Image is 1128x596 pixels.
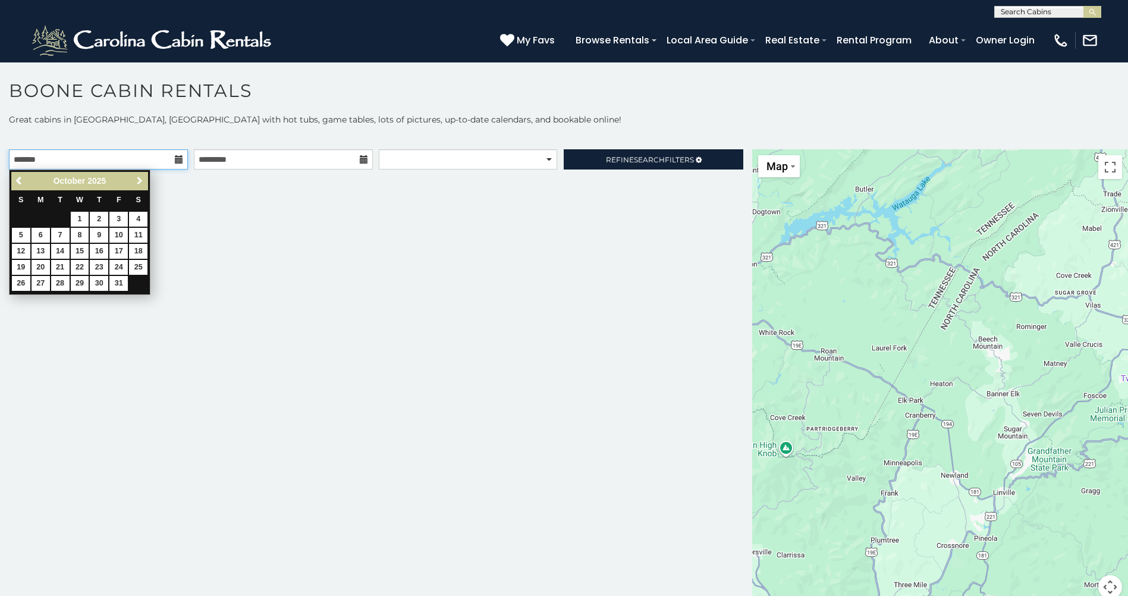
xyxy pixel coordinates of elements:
a: 15 [71,244,89,259]
a: 11 [129,228,147,243]
a: Local Area Guide [661,30,754,51]
span: Friday [117,196,121,204]
a: Rental Program [831,30,918,51]
span: Wednesday [76,196,83,204]
a: 1 [71,212,89,227]
a: 5 [12,228,30,243]
span: Thursday [97,196,102,204]
a: 2 [90,212,108,227]
span: Next [135,176,144,186]
button: Toggle fullscreen view [1098,155,1122,179]
span: Monday [37,196,44,204]
a: 28 [51,276,70,291]
a: 10 [109,228,128,243]
span: 2025 [87,176,106,186]
span: Refine Filters [606,155,694,164]
span: Sunday [18,196,23,204]
a: 7 [51,228,70,243]
img: White-1-2.png [30,23,276,58]
a: 18 [129,244,147,259]
a: 19 [12,260,30,275]
a: 23 [90,260,108,275]
span: October [54,176,86,186]
a: 16 [90,244,108,259]
a: 8 [71,228,89,243]
a: 4 [129,212,147,227]
a: 3 [109,212,128,227]
a: 27 [32,276,50,291]
a: 30 [90,276,108,291]
a: Previous [12,174,27,189]
a: Owner Login [970,30,1041,51]
a: 29 [71,276,89,291]
a: Browse Rentals [570,30,655,51]
a: 22 [71,260,89,275]
img: mail-regular-white.png [1082,32,1098,49]
span: Map [766,160,788,172]
a: 6 [32,228,50,243]
a: 24 [109,260,128,275]
a: 13 [32,244,50,259]
a: 26 [12,276,30,291]
a: 25 [129,260,147,275]
a: 9 [90,228,108,243]
span: My Favs [517,33,555,48]
a: 21 [51,260,70,275]
a: 31 [109,276,128,291]
span: Previous [15,176,24,186]
a: About [923,30,964,51]
a: RefineSearchFilters [564,149,743,170]
img: phone-regular-white.png [1052,32,1069,49]
a: My Favs [500,33,558,48]
a: 20 [32,260,50,275]
a: 14 [51,244,70,259]
button: Change map style [758,155,800,177]
a: Real Estate [759,30,825,51]
span: Search [634,155,665,164]
a: Next [132,174,147,189]
span: Saturday [136,196,141,204]
a: 12 [12,244,30,259]
a: 17 [109,244,128,259]
span: Tuesday [58,196,62,204]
